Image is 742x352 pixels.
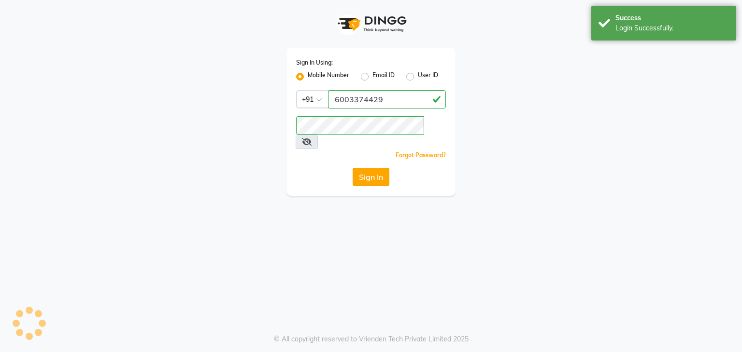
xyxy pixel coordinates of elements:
[615,13,729,23] div: Success
[396,151,446,159] a: Forgot Password?
[615,23,729,33] div: Login Successfully.
[353,168,389,186] button: Sign In
[372,71,395,82] label: Email ID
[328,90,446,108] input: Username
[296,116,424,135] input: Username
[308,71,349,82] label: Mobile Number
[418,71,438,82] label: User ID
[296,58,333,67] label: Sign In Using:
[332,10,410,38] img: logo1.svg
